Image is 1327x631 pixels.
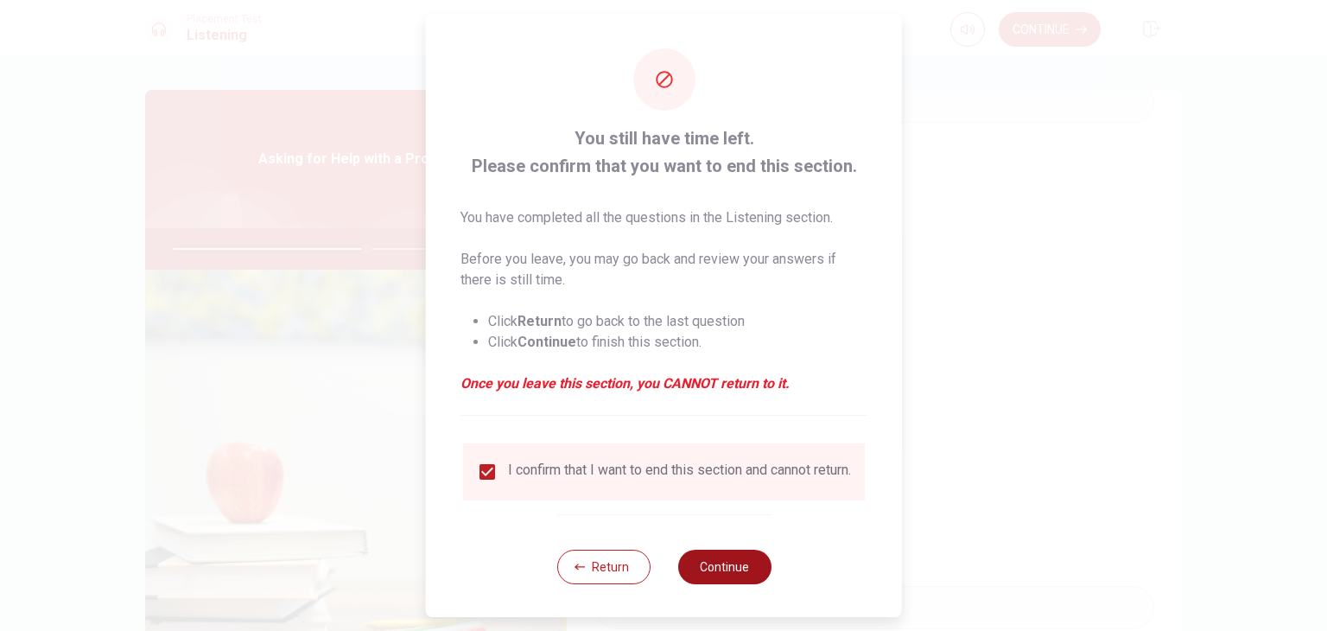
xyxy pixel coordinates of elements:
strong: Continue [517,334,576,350]
p: Before you leave, you may go back and review your answers if there is still time. [460,249,867,290]
span: You still have time left. Please confirm that you want to end this section. [460,124,867,180]
button: Return [556,550,650,584]
li: Click to finish this section. [488,332,867,353]
strong: Return [517,313,562,329]
li: Click to go back to the last question [488,311,867,332]
button: Continue [677,550,771,584]
div: I confirm that I want to end this section and cannot return. [508,462,851,482]
p: You have completed all the questions in the Listening section. [460,207,867,228]
em: Once you leave this section, you CANNOT return to it. [460,373,867,394]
